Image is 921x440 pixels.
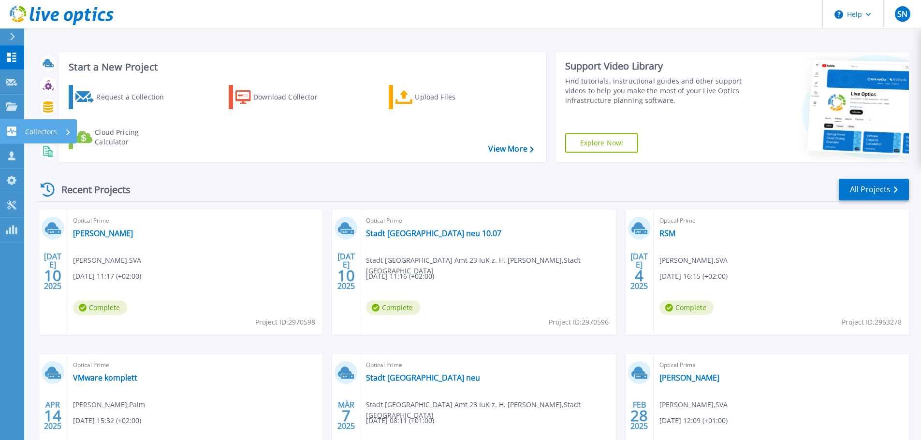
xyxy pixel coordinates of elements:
[630,412,648,420] span: 28
[659,271,728,282] span: [DATE] 16:15 (+02:00)
[73,399,145,410] span: [PERSON_NAME] , Palm
[366,228,501,238] a: Stadt [GEOGRAPHIC_DATA] neu 10.07
[366,215,610,226] span: Optical Prime
[549,317,609,327] span: Project ID: 2970596
[565,76,746,105] div: Find tutorials, instructional guides and other support videos to help you make the most of your L...
[44,271,61,280] span: 10
[366,360,610,370] span: Optical Prime
[73,415,141,426] span: [DATE] 15:32 (+02:00)
[73,255,141,266] span: [PERSON_NAME] , SVA
[565,133,639,153] a: Explore Now!
[630,398,648,433] div: FEB 2025
[389,85,497,109] a: Upload Files
[229,85,336,109] a: Download Collector
[842,317,902,327] span: Project ID: 2963278
[659,373,719,383] a: [PERSON_NAME]
[366,373,480,383] a: Stadt [GEOGRAPHIC_DATA] neu
[635,271,643,280] span: 4
[73,215,317,226] span: Optical Prime
[659,228,675,238] a: RSM
[415,87,492,107] div: Upload Files
[255,317,315,327] span: Project ID: 2970598
[96,87,174,107] div: Request a Collection
[630,254,648,289] div: [DATE] 2025
[337,254,355,289] div: [DATE] 2025
[659,415,728,426] span: [DATE] 12:09 (+01:00)
[659,300,714,315] span: Complete
[337,398,355,433] div: MÄR 2025
[69,85,176,109] a: Request a Collection
[25,119,57,144] p: Collectors
[73,373,137,383] a: VMware komplett
[337,271,355,280] span: 10
[44,398,62,433] div: APR 2025
[69,125,176,149] a: Cloud Pricing Calculator
[366,255,615,276] span: Stadt [GEOGRAPHIC_DATA] Amt 23 IuK z. H. [PERSON_NAME] , Stadt [GEOGRAPHIC_DATA]
[73,228,133,238] a: [PERSON_NAME]
[73,271,141,282] span: [DATE] 11:17 (+02:00)
[659,360,903,370] span: Optical Prime
[659,255,728,266] span: [PERSON_NAME] , SVA
[73,360,317,370] span: Optical Prime
[342,412,351,420] span: 7
[839,179,909,200] a: All Projects
[95,128,172,147] div: Cloud Pricing Calculator
[44,412,61,420] span: 14
[253,87,331,107] div: Download Collector
[69,62,533,72] h3: Start a New Project
[37,178,144,201] div: Recent Projects
[659,215,903,226] span: Optical Prime
[897,10,907,18] span: SN
[73,300,127,315] span: Complete
[366,415,434,426] span: [DATE] 08:11 (+01:00)
[366,300,420,315] span: Complete
[44,254,62,289] div: [DATE] 2025
[366,399,615,421] span: Stadt [GEOGRAPHIC_DATA] Amt 23 IuK z. H. [PERSON_NAME] , Stadt [GEOGRAPHIC_DATA]
[565,60,746,72] div: Support Video Library
[488,144,533,154] a: View More
[659,399,728,410] span: [PERSON_NAME] , SVA
[366,271,434,282] span: [DATE] 11:16 (+02:00)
